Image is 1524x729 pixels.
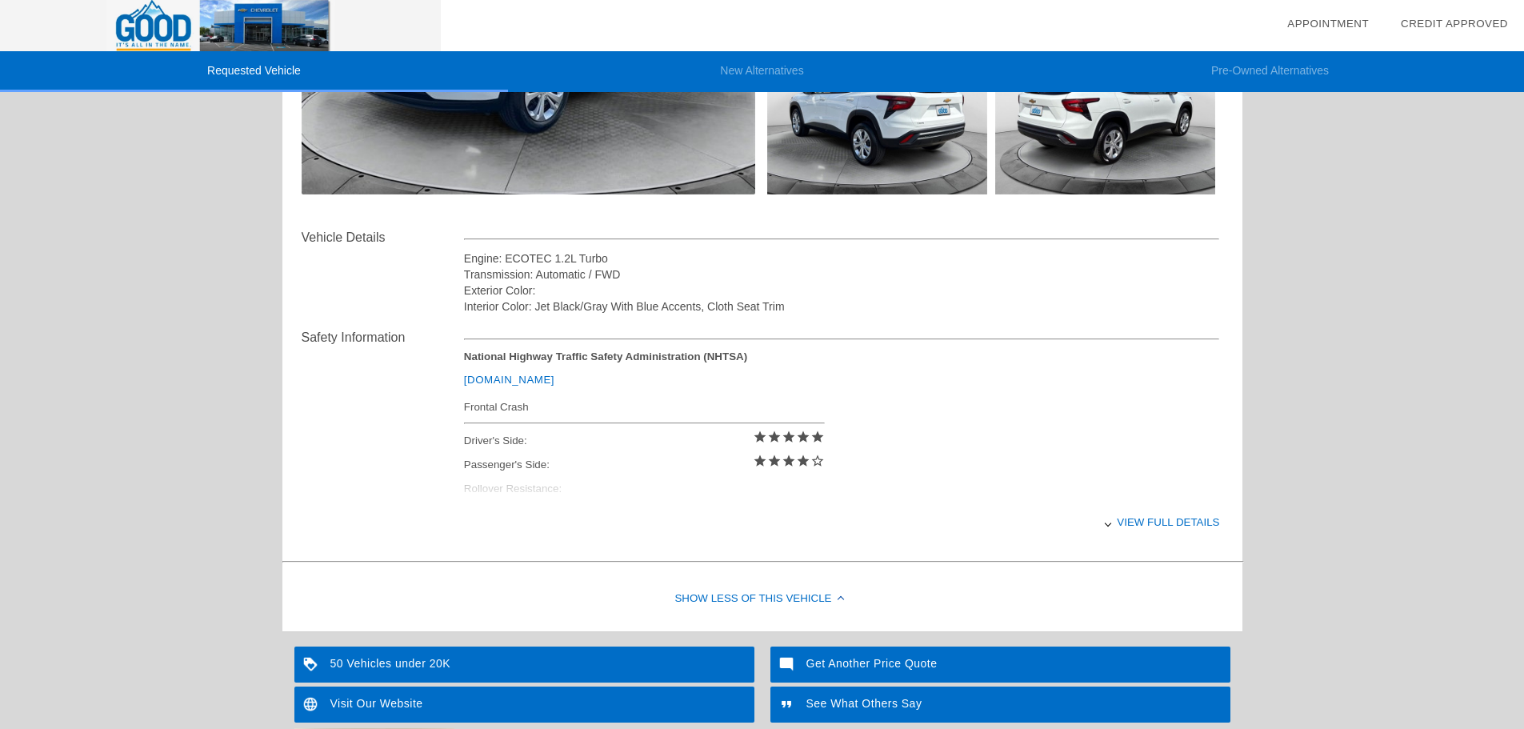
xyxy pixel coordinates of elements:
[796,454,810,468] i: star
[302,228,464,247] div: Vehicle Details
[294,687,754,723] a: Visit Our Website
[753,430,767,444] i: star
[767,454,782,468] i: star
[282,567,1242,631] div: Show Less of this Vehicle
[464,282,1220,298] div: Exterior Color:
[1401,18,1508,30] a: Credit Approved
[796,430,810,444] i: star
[464,298,1220,314] div: Interior Color: Jet Black/Gray With Blue Accents, Cloth Seat Trim
[302,328,464,347] div: Safety Information
[294,647,754,683] a: 50 Vehicles under 20K
[464,266,1220,282] div: Transmission: Automatic / FWD
[464,250,1220,266] div: Engine: ECOTEC 1.2L Turbo
[810,454,825,468] i: star_border
[464,429,825,453] div: Driver's Side:
[753,454,767,468] i: star
[770,647,806,683] img: ic_mode_comment_white_24dp_2x.png
[508,51,1016,92] li: New Alternatives
[294,687,330,723] img: ic_language_white_24dp_2x.png
[1016,51,1524,92] li: Pre-Owned Alternatives
[1287,18,1369,30] a: Appointment
[995,30,1215,194] img: 5.jpg
[770,687,806,723] img: ic_format_quote_white_24dp_2x.png
[464,453,825,477] div: Passenger's Side:
[770,687,1230,723] a: See What Others Say
[464,374,554,386] a: [DOMAIN_NAME]
[810,430,825,444] i: star
[767,430,782,444] i: star
[464,397,825,417] div: Frontal Crash
[767,30,987,194] img: 3.jpg
[464,350,747,362] strong: National Highway Traffic Safety Administration (NHTSA)
[294,647,330,683] img: ic_loyalty_white_24dp_2x.png
[782,454,796,468] i: star
[770,647,1230,683] a: Get Another Price Quote
[464,503,1220,542] div: View full details
[782,430,796,444] i: star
